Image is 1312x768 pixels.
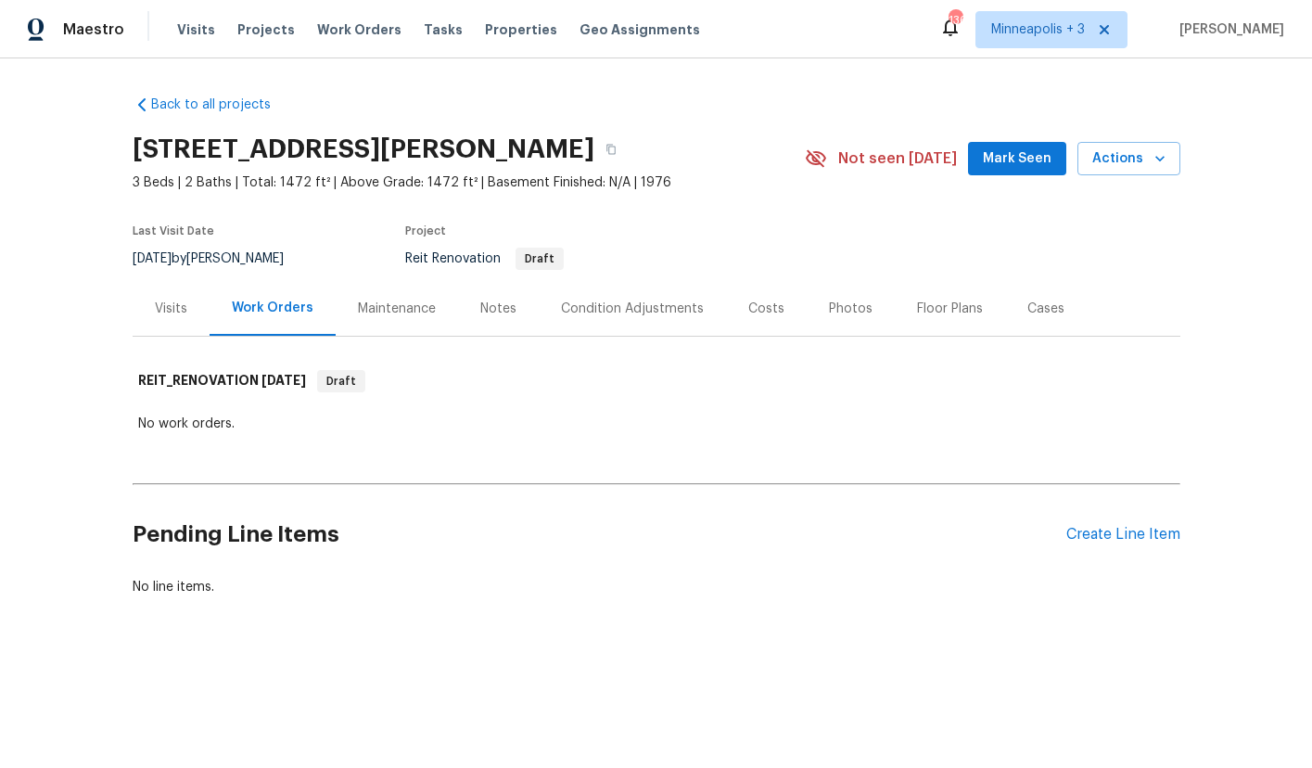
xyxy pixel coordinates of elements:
[133,352,1180,411] div: REIT_RENOVATION [DATE]Draft
[133,578,1180,596] div: No line items.
[133,492,1066,578] h2: Pending Line Items
[155,300,187,318] div: Visits
[261,374,306,387] span: [DATE]
[133,173,805,192] span: 3 Beds | 2 Baths | Total: 1472 ft² | Above Grade: 1472 ft² | Basement Finished: N/A | 1976
[133,96,311,114] a: Back to all projects
[424,23,463,36] span: Tasks
[580,20,700,39] span: Geo Assignments
[133,140,594,159] h2: [STREET_ADDRESS][PERSON_NAME]
[949,11,962,30] div: 136
[983,147,1051,171] span: Mark Seen
[405,252,564,265] span: Reit Renovation
[133,252,172,265] span: [DATE]
[1027,300,1064,318] div: Cases
[838,149,957,168] span: Not seen [DATE]
[1066,526,1180,544] div: Create Line Item
[358,300,436,318] div: Maintenance
[237,20,295,39] span: Projects
[968,142,1066,176] button: Mark Seen
[232,299,313,317] div: Work Orders
[561,300,704,318] div: Condition Adjustments
[405,225,446,237] span: Project
[138,370,306,392] h6: REIT_RENOVATION
[991,20,1085,39] span: Minneapolis + 3
[1172,20,1284,39] span: [PERSON_NAME]
[829,300,873,318] div: Photos
[317,20,401,39] span: Work Orders
[480,300,516,318] div: Notes
[485,20,557,39] span: Properties
[1092,147,1166,171] span: Actions
[917,300,983,318] div: Floor Plans
[594,133,628,166] button: Copy Address
[63,20,124,39] span: Maestro
[319,372,363,390] span: Draft
[517,253,562,264] span: Draft
[138,415,1175,433] div: No work orders.
[177,20,215,39] span: Visits
[1077,142,1180,176] button: Actions
[748,300,784,318] div: Costs
[133,225,214,237] span: Last Visit Date
[133,248,306,270] div: by [PERSON_NAME]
